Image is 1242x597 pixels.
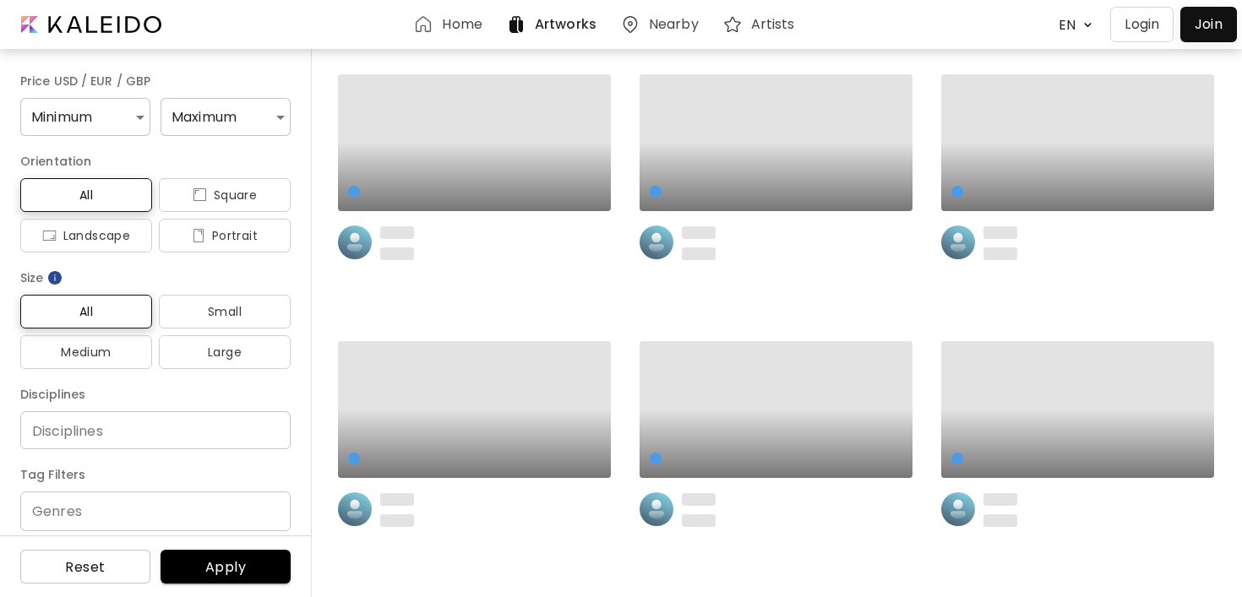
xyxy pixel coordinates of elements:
button: iconPortrait [159,219,291,252]
img: icon [193,188,207,202]
h6: Home [442,18,482,31]
h6: Disciplines [20,384,291,404]
h6: Orientation [20,151,291,171]
a: Join [1180,7,1237,42]
a: Home [413,14,488,35]
span: Portrait [172,225,277,246]
span: Large [172,342,277,362]
a: Artists [722,14,802,35]
span: Landscape [34,225,139,246]
h6: Artworks [535,18,596,31]
button: Apply [161,550,291,583]
div: Minimum [20,98,150,136]
span: Medium [34,342,139,362]
span: Square [172,185,277,205]
span: Reset [34,558,137,576]
img: icon [42,229,57,242]
div: Maximum [161,98,291,136]
button: iconLandscape [20,219,152,252]
h6: Price USD / EUR / GBP [20,71,291,91]
img: arrow down [1079,17,1097,33]
button: Medium [20,335,152,369]
span: All [34,301,139,322]
h6: Artists [751,18,795,31]
a: Login [1110,7,1180,42]
a: Artworks [506,14,603,35]
img: info [46,269,63,286]
img: icon [192,229,205,242]
button: Login [1110,7,1174,42]
button: Reset [20,550,150,583]
span: Small [172,301,277,322]
p: Login [1125,14,1159,35]
button: Large [159,335,291,369]
span: Apply [174,558,277,576]
button: iconSquare [159,178,291,212]
div: EN [1050,10,1079,40]
h6: Nearby [649,18,699,31]
h6: Tag Filters [20,464,291,485]
button: All [20,295,152,328]
a: Nearby [620,14,705,35]
button: Small [159,295,291,328]
button: All [20,178,152,212]
h6: Size [20,268,291,288]
span: All [34,185,139,205]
